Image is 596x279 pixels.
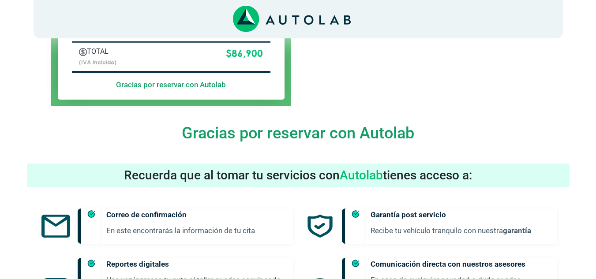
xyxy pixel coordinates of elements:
[371,208,550,221] h5: Garantía post servicio
[503,226,531,235] a: garantía
[79,46,148,57] p: TOTAL
[106,208,286,221] h5: Correo de confirmación
[79,48,87,56] img: Autobooking-Iconos-23.png
[233,15,351,23] a: Link al sitio de autolab
[27,168,570,183] h3: Recuerda que al tomar tu servicios con tienes acceso a:
[106,258,286,270] h5: Reportes digitales
[371,258,550,270] h5: Comunicación directa con nuestros asesores
[106,224,286,237] p: En este encontrarás la información de tu cita
[161,46,263,61] p: $ 86,900
[72,80,270,89] h5: Gracias por reservar con Autolab
[371,224,550,237] p: Recibe tu vehículo tranquilo con nuestra
[34,124,563,142] h4: Gracias por reservar con Autolab
[340,168,383,182] span: Autolab
[79,59,116,66] small: (IVA incluido)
